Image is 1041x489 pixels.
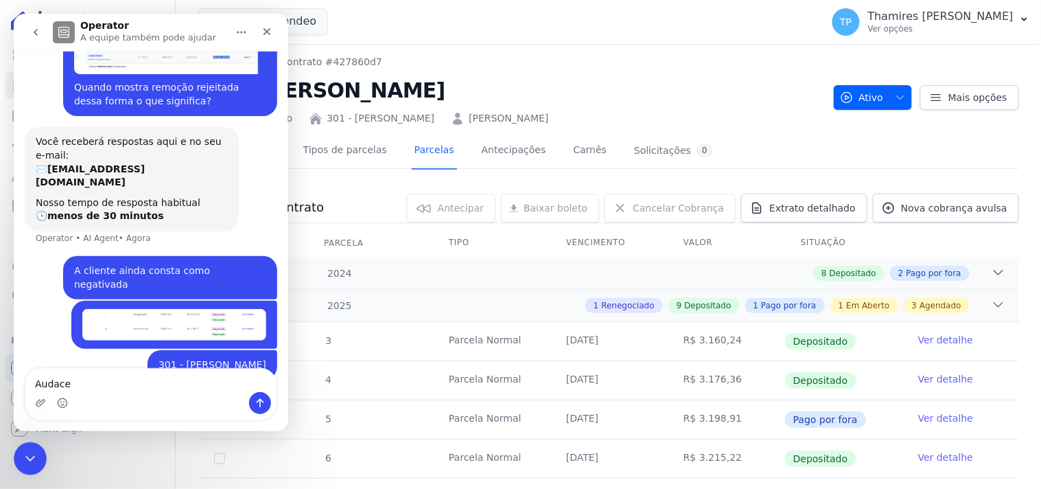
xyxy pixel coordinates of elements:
[631,133,716,170] a: Solicitações0
[873,194,1019,223] a: Nova cobrança avulsa
[11,337,264,383] div: Thamires diz…
[235,378,257,400] button: Enviar uma mensagem
[60,67,253,94] div: Quando mostra remoção rejeitada dessa forma o que significa?
[14,14,288,431] iframe: Intercom live chat
[214,453,225,464] input: Só é possível selecionar pagamentos em aberto
[918,372,973,386] a: Ver detalhe
[550,400,667,439] td: [DATE]
[840,17,852,27] span: TP
[550,440,667,478] td: [DATE]
[684,299,731,312] span: Depositado
[14,442,47,475] iframe: Intercom live chat
[601,299,654,312] span: Renegociado
[753,299,759,312] span: 1
[5,162,169,190] a: Clientes
[667,400,784,439] td: R$ 3.198,91
[11,113,225,218] div: Você receberá respostas aqui e no seu e-mail:✉️[EMAIL_ADDRESS][DOMAIN_NAME]Nosso tempo de respost...
[570,133,609,170] a: Carnês
[920,85,1019,110] a: Mais opções
[198,8,328,34] button: Audace Mondeo
[821,3,1041,41] button: TP Thamires [PERSON_NAME] Ver opções
[5,41,169,69] a: Visão Geral
[432,229,550,258] th: Tipo
[677,299,682,312] span: 9
[667,361,784,400] td: R$ 3.176,36
[432,361,550,400] td: Parcela Normal
[901,201,1007,215] span: Nova cobrança avulsa
[667,229,784,258] th: Valor
[11,113,264,242] div: Operator diz…
[550,322,667,361] td: [DATE]
[667,322,784,361] td: R$ 3.160,24
[840,85,884,110] span: Ativo
[324,453,331,464] span: 6
[60,251,253,277] div: A cliente ainda consta como negativada
[198,55,823,69] nav: Breadcrumb
[948,91,1007,104] span: Mais opções
[898,267,904,280] span: 2
[912,299,917,312] span: 3
[134,337,264,367] div: 301 - [PERSON_NAME]
[918,411,973,425] a: Ver detalhe
[145,345,253,359] div: 301 - [PERSON_NAME]
[479,133,549,170] a: Antecipações
[22,220,137,229] div: Operator • AI Agent • Agora
[432,322,550,361] td: Parcela Normal
[301,133,390,170] a: Tipos de parcelas
[327,111,434,126] a: 301 - [PERSON_NAME]
[5,71,169,99] a: Contratos
[432,440,550,478] td: Parcela Normal
[634,144,713,157] div: Solicitações
[821,267,827,280] span: 8
[907,267,961,280] span: Pago por fora
[324,374,331,385] span: 4
[868,10,1014,23] p: Thamires [PERSON_NAME]
[846,299,889,312] span: Em Aberto
[241,5,266,30] div: Fechar
[21,384,32,395] button: Upload do anexo
[49,242,264,286] div: A cliente ainda consta como negativada
[5,385,169,412] a: Conta Hent
[785,372,856,389] span: Depositado
[784,229,902,258] th: Situação
[307,229,380,257] div: Parcela
[5,192,169,220] a: Minha Carteira
[550,361,667,400] td: [DATE]
[215,5,241,32] button: Início
[5,354,169,382] a: Recebíveis
[43,384,54,395] button: Selecionador de Emoji
[5,253,169,280] a: Crédito
[11,332,164,349] div: Plataformas
[11,287,264,337] div: Thamires diz…
[785,333,856,350] span: Depositado
[785,411,866,428] span: Pago por fora
[469,111,548,126] a: [PERSON_NAME]
[830,267,876,280] span: Depositado
[839,299,844,312] span: 1
[67,17,202,31] p: A equipe também pode ajudar
[432,400,550,439] td: Parcela Normal
[324,413,331,424] span: 5
[11,242,264,287] div: Thamires diz…
[22,183,214,209] div: Nosso tempo de resposta habitual 🕒
[12,355,263,378] textarea: Envie uma mensagem...
[785,451,856,467] span: Depositado
[834,85,913,110] button: Ativo
[198,75,823,106] h2: 301 - [PERSON_NAME]
[761,299,816,312] span: Pago por fora
[594,299,599,312] span: 1
[697,144,713,157] div: 0
[198,55,382,69] nav: Breadcrumb
[5,102,169,129] a: Parcelas
[741,194,867,223] a: Extrato detalhado
[550,229,667,258] th: Vencimento
[5,223,169,250] a: Transferências
[920,299,961,312] span: Agendado
[412,133,457,170] a: Parcelas
[769,201,856,215] span: Extrato detalhado
[918,333,973,347] a: Ver detalhe
[34,196,150,207] b: menos de 30 minutos
[868,23,1014,34] p: Ver opções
